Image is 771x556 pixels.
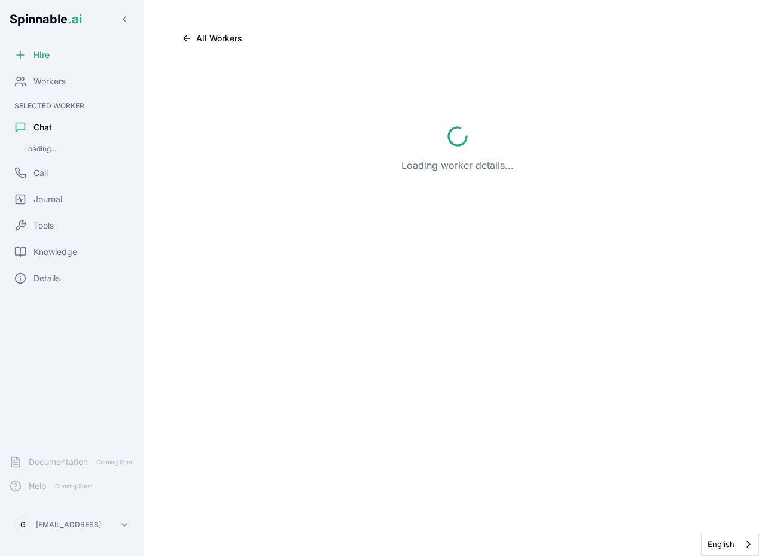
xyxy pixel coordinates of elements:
span: .ai [68,12,82,26]
p: [EMAIL_ADDRESS] [36,520,101,530]
div: Loading... [19,142,134,156]
span: Details [33,272,60,284]
span: G [20,520,26,530]
span: Help [29,480,47,492]
span: Tools [33,220,54,232]
span: Coming Soon [93,457,138,468]
span: Chat [33,121,52,133]
a: English [702,533,758,555]
span: Call [33,167,48,179]
span: Hire [33,49,50,61]
span: Knowledge [33,246,77,258]
span: Journal [33,193,62,205]
aside: Language selected: English [701,533,759,556]
span: Coming Soon [51,481,96,492]
button: All Workers [172,29,252,48]
div: Language [701,533,759,556]
span: Workers [33,75,66,87]
p: Loading worker details... [401,158,514,172]
span: Documentation [29,456,88,468]
div: Selected Worker [5,99,139,113]
button: G[EMAIL_ADDRESS] [10,513,134,537]
span: Spinnable [10,12,82,26]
